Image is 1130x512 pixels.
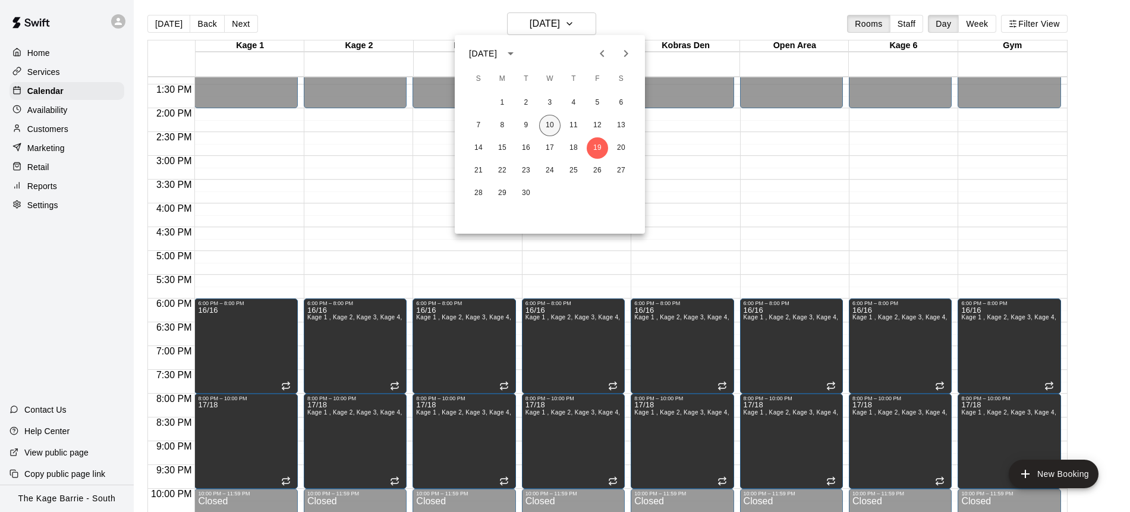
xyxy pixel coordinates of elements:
[610,67,632,91] span: Saturday
[590,42,614,65] button: Previous month
[501,43,521,64] button: calendar view is open, switch to year view
[563,160,584,181] button: 25
[614,42,638,65] button: Next month
[610,92,632,114] button: 6
[469,48,497,60] div: [DATE]
[468,67,489,91] span: Sunday
[515,160,537,181] button: 23
[539,160,561,181] button: 24
[515,92,537,114] button: 2
[610,115,632,136] button: 13
[587,160,608,181] button: 26
[539,92,561,114] button: 3
[492,115,513,136] button: 8
[539,67,561,91] span: Wednesday
[492,183,513,204] button: 29
[515,137,537,159] button: 16
[563,137,584,159] button: 18
[492,67,513,91] span: Monday
[587,115,608,136] button: 12
[563,67,584,91] span: Thursday
[492,160,513,181] button: 22
[610,160,632,181] button: 27
[587,137,608,159] button: 19
[515,67,537,91] span: Tuesday
[492,92,513,114] button: 1
[468,160,489,181] button: 21
[563,92,584,114] button: 4
[587,92,608,114] button: 5
[539,115,561,136] button: 10
[468,137,489,159] button: 14
[515,183,537,204] button: 30
[468,115,489,136] button: 7
[587,67,608,91] span: Friday
[515,115,537,136] button: 9
[610,137,632,159] button: 20
[563,115,584,136] button: 11
[468,183,489,204] button: 28
[492,137,513,159] button: 15
[539,137,561,159] button: 17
